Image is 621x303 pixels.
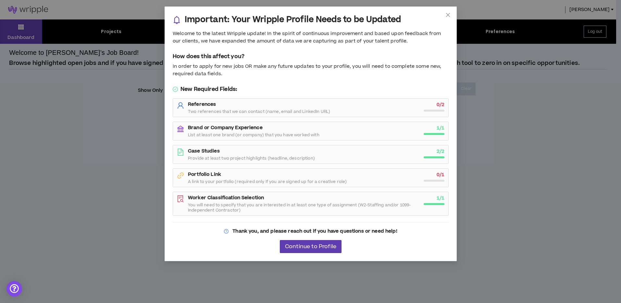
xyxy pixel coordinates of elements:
h5: How does this affect you? [173,53,449,60]
strong: Thank you, and please reach out if you have questions or need help! [232,228,397,235]
div: In order to apply for new jobs OR make any future updates to your profile, you will need to compl... [173,63,449,78]
span: bell [173,16,181,24]
strong: Brand or Company Experience [188,124,263,131]
h3: Important: Your Wripple Profile Needs to be Updated [185,15,401,25]
strong: Worker Classification Selection [188,194,264,201]
span: check-circle [173,87,178,92]
div: Welcome to the latest Wripple update! In the spirit of continuous improvement and based upon feed... [173,30,449,45]
strong: 1 / 1 [436,125,444,131]
strong: References [188,101,216,108]
strong: Portfolio Link [188,171,221,178]
div: Open Intercom Messenger [6,281,22,297]
span: A link to your portfolio (required only If you are signed up for a creative role) [188,179,347,184]
strong: 1 / 1 [436,195,444,201]
h5: New Required Fields: [173,85,449,93]
span: List at least one brand (or company) that you have worked with [188,132,319,138]
span: file-search [177,195,184,202]
span: file-text [177,149,184,156]
button: Continue to Profile [279,240,341,253]
span: link [177,172,184,179]
span: You will need to specify that you are interested in at least one type of assignment (W2-Staffing ... [188,202,420,213]
span: Two references that we can contact (name, email and LinkedIn URL) [188,109,330,114]
span: user [177,102,184,109]
span: Provide at least two project highlights (headline, description) [188,156,315,161]
strong: 0 / 2 [436,101,444,108]
strong: Case Studies [188,148,220,154]
span: Continue to Profile [285,244,336,250]
span: question-circle [224,229,229,234]
strong: 0 / 1 [436,171,444,178]
button: Close [439,6,457,24]
strong: 2 / 2 [436,148,444,155]
span: close [445,12,451,18]
span: bank [177,125,184,132]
